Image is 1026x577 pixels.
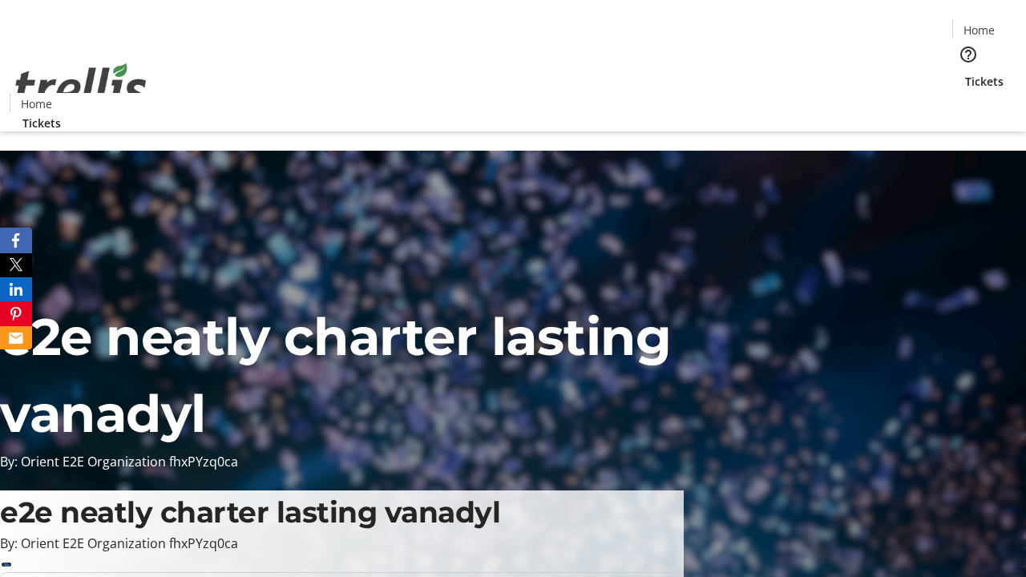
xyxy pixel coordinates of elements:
a: Tickets [952,73,1016,90]
span: Tickets [22,115,61,131]
a: Tickets [10,115,74,131]
button: Cart [952,90,984,122]
a: Home [953,22,1004,38]
span: Home [963,22,995,38]
button: Help [952,38,984,71]
a: Home [10,95,62,112]
img: Orient E2E Organization fhxPYzq0ca's Logo [10,46,152,126]
span: Home [21,95,52,112]
span: Tickets [965,73,1004,90]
